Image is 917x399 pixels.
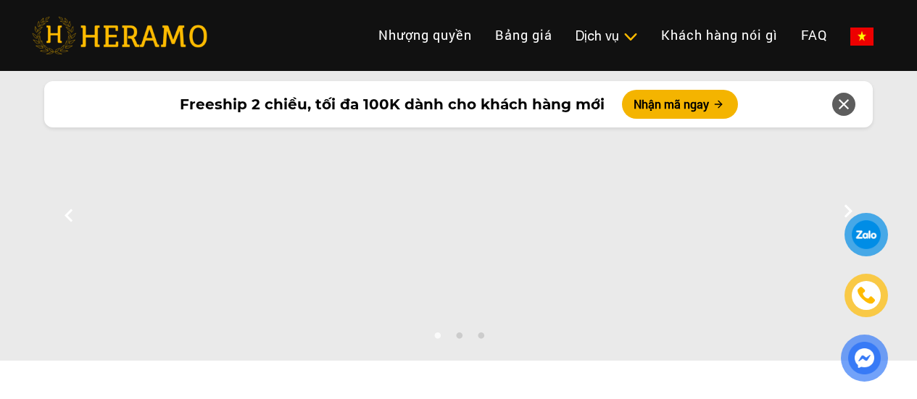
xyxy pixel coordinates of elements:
[622,90,738,119] button: Nhận mã ngay
[452,332,466,346] button: 2
[847,276,886,315] a: phone-icon
[623,30,638,44] img: subToggleIcon
[858,287,874,303] img: phone-icon
[484,20,564,51] a: Bảng giá
[430,332,444,346] button: 1
[789,20,839,51] a: FAQ
[180,93,605,115] span: Freeship 2 chiều, tối đa 100K dành cho khách hàng mới
[650,20,789,51] a: Khách hàng nói gì
[32,17,207,54] img: heramo-logo.png
[367,20,484,51] a: Nhượng quyền
[473,332,488,346] button: 3
[850,28,874,46] img: vn-flag.png
[576,26,638,46] div: Dịch vụ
